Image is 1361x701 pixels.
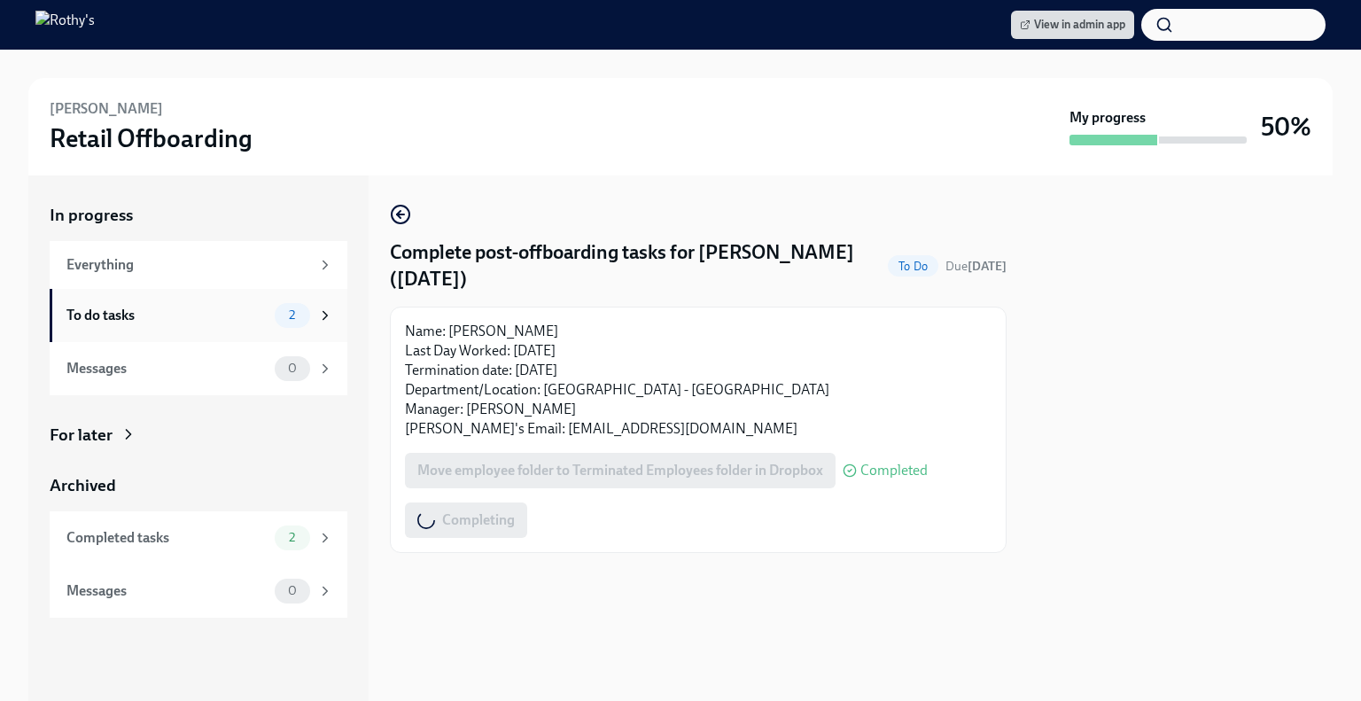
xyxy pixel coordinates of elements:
[860,463,928,478] span: Completed
[50,511,347,565] a: Completed tasks2
[50,122,253,154] h3: Retail Offboarding
[277,362,307,375] span: 0
[66,528,268,548] div: Completed tasks
[1261,111,1311,143] h3: 50%
[1069,108,1146,128] strong: My progress
[945,259,1007,274] span: Due
[405,322,992,439] p: Name: [PERSON_NAME] Last Day Worked: [DATE] Termination date: [DATE] Department/Location: [GEOGRA...
[66,581,268,601] div: Messages
[50,474,347,497] a: Archived
[66,255,310,275] div: Everything
[278,531,306,544] span: 2
[945,258,1007,275] span: September 5th, 2025 09:00
[277,584,307,597] span: 0
[50,342,347,395] a: Messages0
[1011,11,1134,39] a: View in admin app
[66,359,268,378] div: Messages
[35,11,95,39] img: Rothy's
[50,424,113,447] div: For later
[50,99,163,119] h6: [PERSON_NAME]
[50,204,347,227] a: In progress
[390,239,881,292] h4: Complete post-offboarding tasks for [PERSON_NAME] ([DATE])
[50,289,347,342] a: To do tasks2
[66,306,268,325] div: To do tasks
[968,259,1007,274] strong: [DATE]
[50,424,347,447] a: For later
[50,565,347,618] a: Messages0
[888,260,938,273] span: To Do
[1020,16,1125,34] span: View in admin app
[50,241,347,289] a: Everything
[278,308,306,322] span: 2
